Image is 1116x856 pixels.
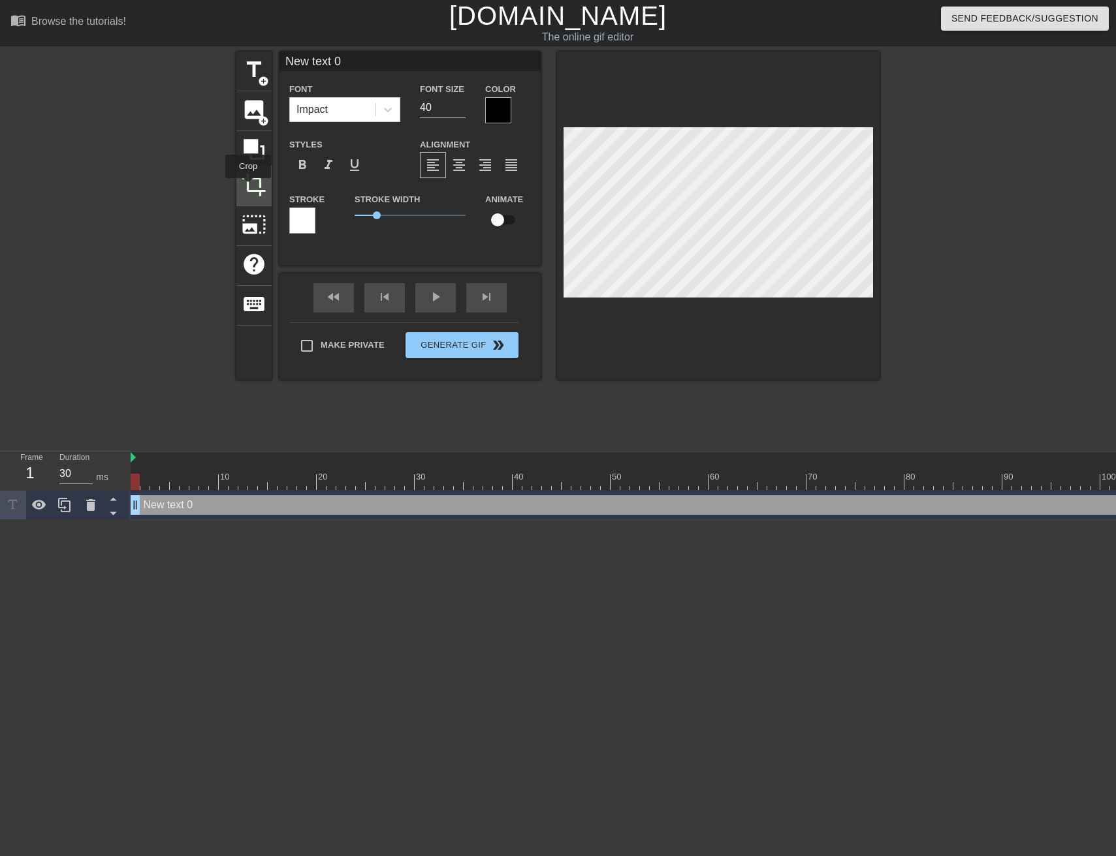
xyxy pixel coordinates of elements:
[451,157,467,173] span: format_align_center
[490,337,506,353] span: double_arrow
[485,193,523,206] label: Animate
[477,157,493,173] span: format_align_right
[220,470,232,483] div: 10
[10,451,50,489] div: Frame
[951,10,1098,27] span: Send Feedback/Suggestion
[59,454,89,462] label: Duration
[96,470,108,484] div: ms
[242,292,266,316] span: keyboard
[258,76,269,87] span: add_circle
[808,470,820,483] div: 70
[242,252,266,277] span: help
[242,212,266,237] span: photo_size_select_large
[379,29,797,45] div: The online gif editor
[906,470,917,483] div: 80
[258,115,269,127] span: add_circle
[242,172,266,197] span: crop
[10,12,26,28] span: menu_book
[321,339,385,352] span: Make Private
[485,83,516,96] label: Color
[242,57,266,82] span: title
[20,461,40,485] div: 1
[347,157,362,173] span: format_underline
[479,289,494,305] span: skip_next
[425,157,441,173] span: format_align_left
[296,102,328,117] div: Impact
[514,470,526,483] div: 40
[321,157,336,173] span: format_italic
[295,157,310,173] span: format_bold
[941,7,1109,31] button: Send Feedback/Suggestion
[318,470,330,483] div: 20
[449,1,667,30] a: [DOMAIN_NAME]
[129,498,142,512] span: drag_handle
[242,97,266,122] span: image
[289,138,323,151] label: Styles
[10,12,126,33] a: Browse the tutorials!
[377,289,392,305] span: skip_previous
[1004,470,1015,483] div: 90
[710,470,722,483] div: 60
[406,332,518,358] button: Generate Gif
[411,337,513,353] span: Generate Gif
[289,83,312,96] label: Font
[612,470,624,483] div: 50
[420,83,464,96] label: Font Size
[503,157,519,173] span: format_align_justify
[355,193,420,206] label: Stroke Width
[289,193,325,206] label: Stroke
[326,289,342,305] span: fast_rewind
[420,138,470,151] label: Alignment
[416,470,428,483] div: 30
[428,289,443,305] span: play_arrow
[31,16,126,27] div: Browse the tutorials!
